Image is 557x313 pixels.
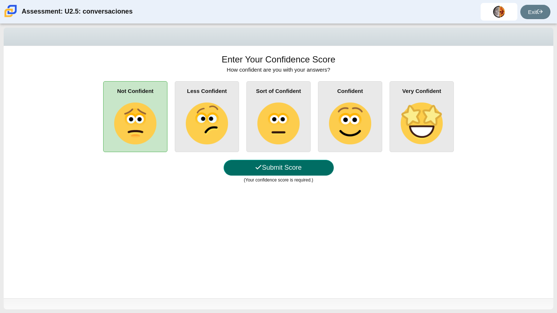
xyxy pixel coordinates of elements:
h1: Enter Your Confidence Score [222,53,336,66]
div: Assessment: U2.5: conversaciones [22,3,133,21]
b: Very Confident [402,88,441,94]
b: Sort of Confident [256,88,301,94]
a: Exit [520,5,550,19]
img: neutral-face.png [257,102,299,144]
small: (Your confidence score is required.) [244,177,313,183]
b: Less Confident [187,88,227,94]
img: Carmen School of Science & Technology [3,3,18,19]
img: confused-face.png [186,102,228,144]
button: Submit Score [224,160,334,176]
b: Not Confident [117,88,153,94]
span: How confident are you with your answers? [227,66,330,73]
b: Confident [337,88,363,94]
img: star-struck-face.png [401,102,442,144]
img: erick.aguilera-per.Ar2lp4 [493,6,505,18]
a: Carmen School of Science & Technology [3,14,18,20]
img: slightly-frowning-face.png [114,102,156,144]
img: slightly-smiling-face.png [329,102,371,144]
